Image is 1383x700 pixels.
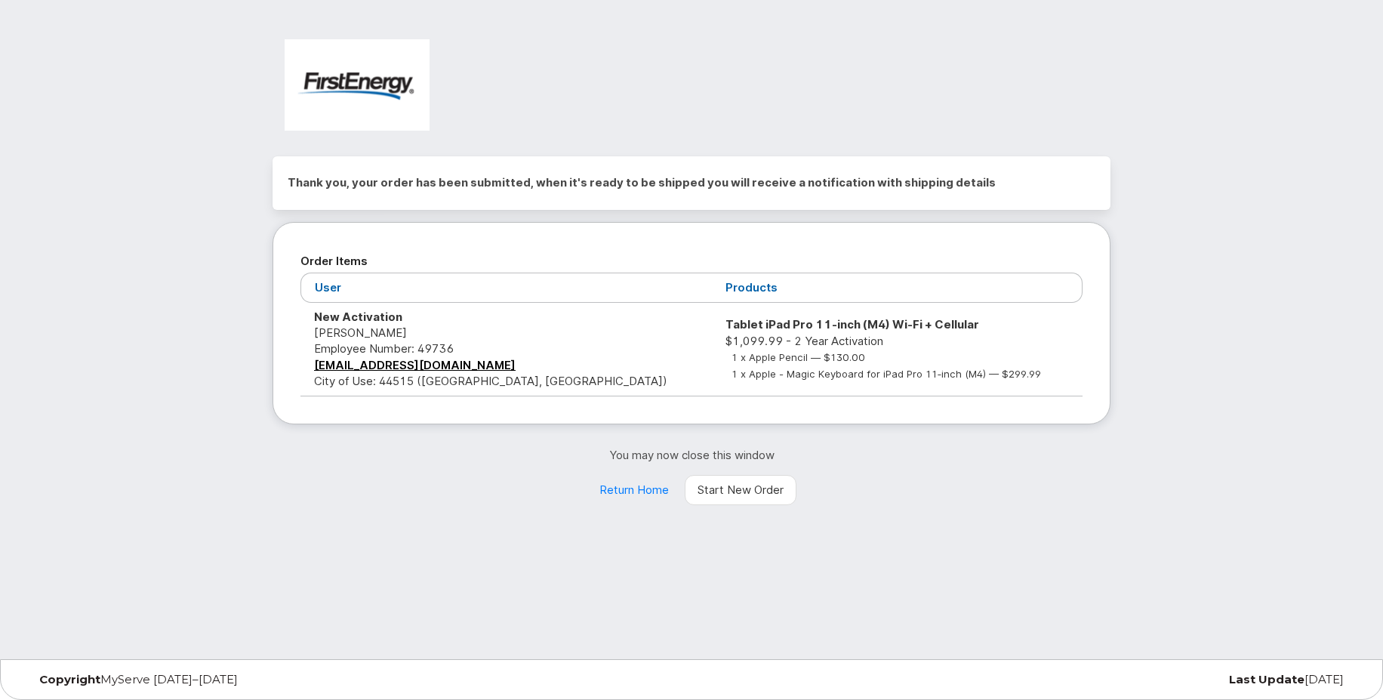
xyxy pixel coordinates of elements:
[712,273,1083,302] th: Products
[1229,672,1304,686] strong: Last Update
[685,475,796,505] a: Start New Order
[725,317,979,331] strong: Tablet iPad Pro 11-inch (M4) Wi-Fi + Cellular
[314,341,454,356] span: Employee Number: 49736
[732,368,1041,380] small: 1 x Apple - Magic Keyboard for iPad Pro 11‑inch (M4) — $299.99
[314,310,402,324] strong: New Activation
[285,39,430,131] img: FirstEnergy Corp
[314,358,516,372] a: [EMAIL_ADDRESS][DOMAIN_NAME]
[300,303,712,396] td: [PERSON_NAME] City of Use: 44515 ([GEOGRAPHIC_DATA], [GEOGRAPHIC_DATA])
[913,674,1355,686] div: [DATE]
[300,250,1083,273] h2: Order Items
[288,171,1095,194] h2: Thank you, your order has been submitted, when it's ready to be shipped you will receive a notifi...
[732,351,865,363] small: 1 x Apple Pencil — $130.00
[587,475,682,505] a: Return Home
[28,674,470,686] div: MyServe [DATE]–[DATE]
[712,303,1083,396] td: $1,099.99 - 2 Year Activation
[273,447,1110,463] p: You may now close this window
[39,672,100,686] strong: Copyright
[300,273,712,302] th: User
